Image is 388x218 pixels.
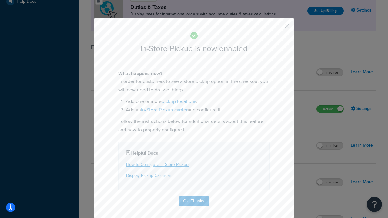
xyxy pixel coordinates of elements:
h4: Helpful Docs [126,150,262,157]
p: Follow the instructions below for additional details about this feature and how to properly confi... [118,117,270,134]
a: Display Pickup Calendar [126,172,171,179]
li: Add one or more . [126,97,270,106]
a: How to Configure In-Store Pickup [126,161,189,168]
h2: In-Store Pickup is now enabled [118,44,270,53]
button: Ok, Thanks! [179,196,209,206]
a: In-Store Pickup carrier [141,106,188,113]
a: pickup locations [162,98,196,105]
li: Add an and configure it. [126,106,270,114]
p: In order for customers to see a store pickup option in the checkout you will now need to do two t... [118,77,270,94]
h4: What happens now? [118,70,270,77]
